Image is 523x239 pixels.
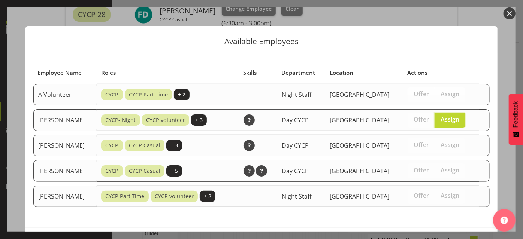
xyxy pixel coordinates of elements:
span: [GEOGRAPHIC_DATA] [330,167,389,175]
span: CYCP volunteer [146,116,185,124]
span: + 2 [178,91,185,99]
span: CYCP [105,167,118,175]
span: CYCP- Night [105,116,136,124]
td: [PERSON_NAME] [33,186,97,207]
button: Feedback - Show survey [509,94,523,145]
span: Day CYCP [282,167,309,175]
span: CYCP Casual [129,141,160,150]
div: Employee Name [37,68,93,77]
div: Location [330,68,399,77]
div: Department [282,68,321,77]
span: Assign [441,166,459,174]
span: CYCP Part Time [129,91,168,99]
p: Available Employees [33,37,490,45]
span: [GEOGRAPHIC_DATA] [330,91,389,99]
span: Offer [414,116,429,123]
span: Offer [414,141,429,148]
span: [GEOGRAPHIC_DATA] [330,141,389,150]
span: Feedback [513,101,519,128]
div: Roles [101,68,235,77]
span: Assign [441,192,459,199]
span: Offer [414,90,429,98]
span: CYCP Part Time [105,192,144,200]
span: Assign [441,90,459,98]
td: [PERSON_NAME] [33,160,97,182]
span: + 3 [195,116,203,124]
td: [PERSON_NAME] [33,135,97,156]
span: CYCP [105,141,118,150]
span: [GEOGRAPHIC_DATA] [330,192,389,200]
span: CYCP Casual [129,167,160,175]
span: Night Staff [282,91,312,99]
span: CYCP volunteer [155,192,194,200]
span: + 3 [170,141,178,150]
span: [GEOGRAPHIC_DATA] [330,116,389,124]
span: Assign [441,116,459,123]
td: A Volunteer [33,84,97,105]
div: Skills [243,68,273,77]
img: help-xxl-2.png [501,217,508,224]
span: Assign [441,141,459,148]
div: Actions [408,68,475,77]
span: + 5 [170,167,178,175]
span: Day CYCP [282,116,309,124]
span: Night Staff [282,192,312,200]
span: CYCP [105,91,118,99]
span: + 2 [204,192,211,200]
td: [PERSON_NAME] [33,109,97,131]
span: Offer [414,166,429,174]
span: Day CYCP [282,141,309,150]
span: Offer [414,192,429,199]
